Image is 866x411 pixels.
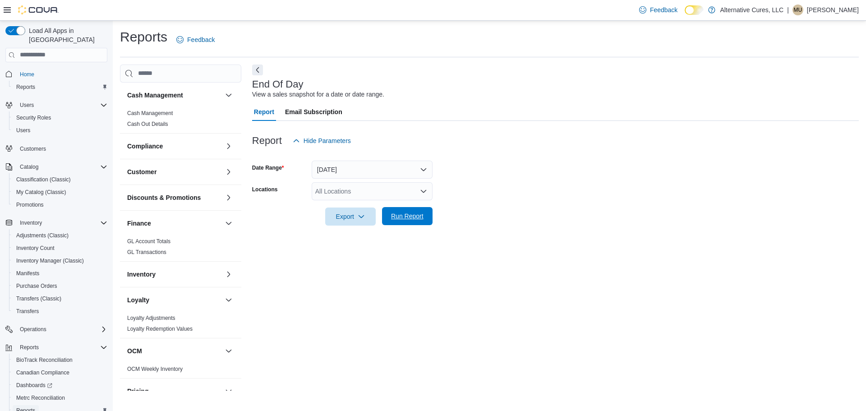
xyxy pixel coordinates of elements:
h3: Cash Management [127,91,183,100]
a: GL Account Totals [127,238,170,245]
span: Classification (Classic) [16,176,71,183]
h3: Discounts & Promotions [127,193,201,202]
span: Reports [16,342,107,353]
a: Transfers (Classic) [13,293,65,304]
span: Home [20,71,34,78]
span: Hide Parameters [304,136,351,145]
span: Canadian Compliance [13,367,107,378]
button: Compliance [223,141,234,152]
span: My Catalog (Classic) [16,189,66,196]
h3: Report [252,135,282,146]
span: Manifests [13,268,107,279]
button: Purchase Orders [9,280,111,292]
span: Loyalty Redemption Values [127,325,193,332]
a: Classification (Classic) [13,174,74,185]
p: Alternative Cures, LLC [720,5,783,15]
button: Metrc Reconciliation [9,392,111,404]
span: Dashboards [16,382,52,389]
span: Metrc Reconciliation [16,394,65,402]
span: Users [20,102,34,109]
button: Reports [2,341,111,354]
span: Canadian Compliance [16,369,69,376]
span: Purchase Orders [13,281,107,291]
button: Finance [223,218,234,229]
span: Security Roles [16,114,51,121]
span: Inventory Count [16,245,55,252]
span: Feedback [650,5,677,14]
span: Loyalty Adjustments [127,314,175,322]
span: Operations [16,324,107,335]
a: Dashboards [13,380,56,391]
span: Inventory [20,219,42,226]
span: Promotions [16,201,44,208]
a: Home [16,69,38,80]
a: Reports [13,82,39,92]
h1: Reports [120,28,167,46]
span: Cash Management [127,110,173,117]
span: Users [13,125,107,136]
span: Users [16,100,107,111]
span: Classification (Classic) [13,174,107,185]
button: OCM [127,346,221,356]
span: Adjustments (Classic) [16,232,69,239]
span: Transfers (Classic) [13,293,107,304]
button: Inventory Manager (Classic) [9,254,111,267]
span: Load All Apps in [GEOGRAPHIC_DATA] [25,26,107,44]
span: Customers [16,143,107,154]
span: Reports [13,82,107,92]
a: Adjustments (Classic) [13,230,72,241]
button: Canadian Compliance [9,366,111,379]
button: BioTrack Reconciliation [9,354,111,366]
button: Customer [223,166,234,177]
a: GL Transactions [127,249,166,255]
span: Report [254,103,274,121]
span: Metrc Reconciliation [13,393,107,403]
a: Loyalty Adjustments [127,315,175,321]
button: Loyalty [223,295,234,305]
p: [PERSON_NAME] [807,5,859,15]
a: Users [13,125,34,136]
button: Pricing [223,386,234,397]
button: My Catalog (Classic) [9,186,111,199]
span: Feedback [187,35,215,44]
span: Catalog [20,163,38,171]
a: Cash Out Details [127,121,168,127]
button: Home [2,68,111,81]
span: Security Roles [13,112,107,123]
a: BioTrack Reconciliation [13,355,76,365]
span: Email Subscription [285,103,342,121]
span: GL Transactions [127,249,166,256]
button: Customer [127,167,221,176]
span: Promotions [13,199,107,210]
span: Operations [20,326,46,333]
span: GL Account Totals [127,238,170,245]
a: Customers [16,143,50,154]
p: | [787,5,789,15]
span: Run Report [391,212,424,221]
img: Cova [18,5,59,14]
div: OCM [120,364,241,378]
span: Purchase Orders [16,282,57,290]
button: Operations [16,324,50,335]
button: Operations [2,323,111,336]
button: Inventory [223,269,234,280]
button: [DATE] [312,161,433,179]
span: Inventory Count [13,243,107,254]
span: Inventory Manager (Classic) [13,255,107,266]
div: Cash Management [120,108,241,133]
button: Inventory [16,217,46,228]
button: Inventory Count [9,242,111,254]
button: Adjustments (Classic) [9,229,111,242]
span: Customers [20,145,46,152]
h3: Pricing [127,387,148,396]
button: Discounts & Promotions [127,193,221,202]
a: Manifests [13,268,43,279]
span: Home [16,69,107,80]
span: Reports [20,344,39,351]
label: Locations [252,186,278,193]
button: Inventory [2,217,111,229]
a: Transfers [13,306,42,317]
button: Reports [16,342,42,353]
div: Morgan Underhill [792,5,803,15]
